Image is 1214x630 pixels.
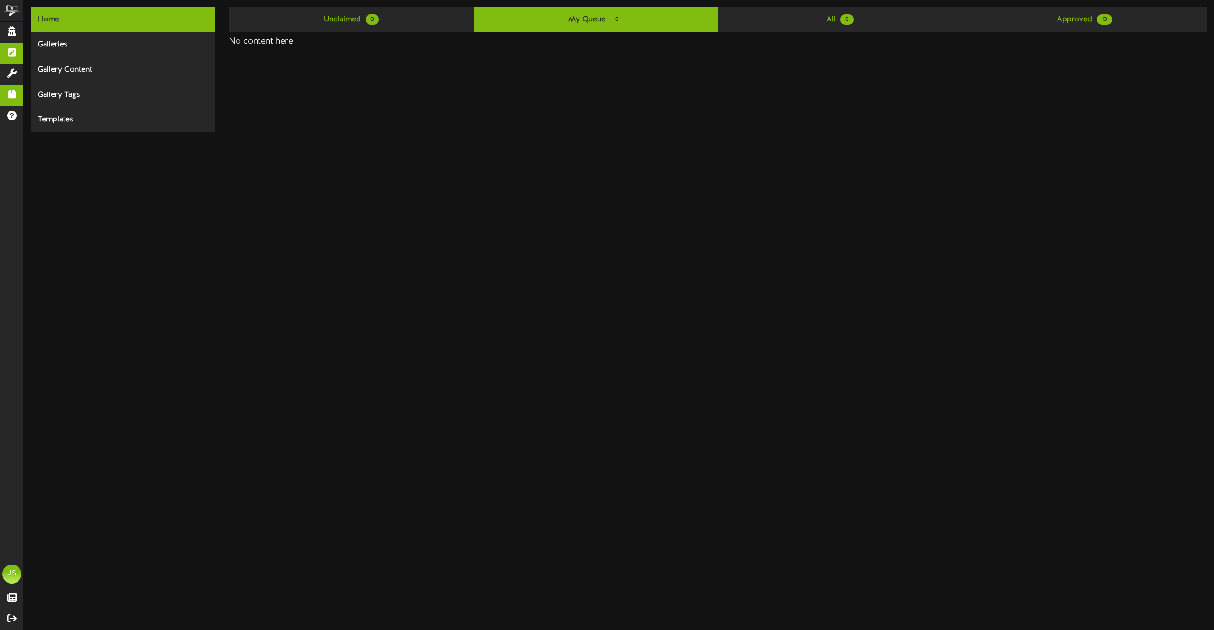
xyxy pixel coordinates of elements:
[31,7,215,32] div: Home
[2,565,21,584] div: JS
[1097,14,1112,25] span: 10
[718,7,962,32] a: All
[840,14,854,25] span: 0
[31,32,215,57] div: Galleries
[31,107,215,132] div: Templates
[229,37,1207,46] h4: No content here.
[474,7,718,32] a: My Queue
[963,7,1207,32] a: Approved
[229,7,473,32] a: Unclaimed
[31,57,215,83] div: Gallery Content
[366,14,379,25] span: 0
[610,14,624,25] span: 0
[31,83,215,108] div: Gallery Tags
